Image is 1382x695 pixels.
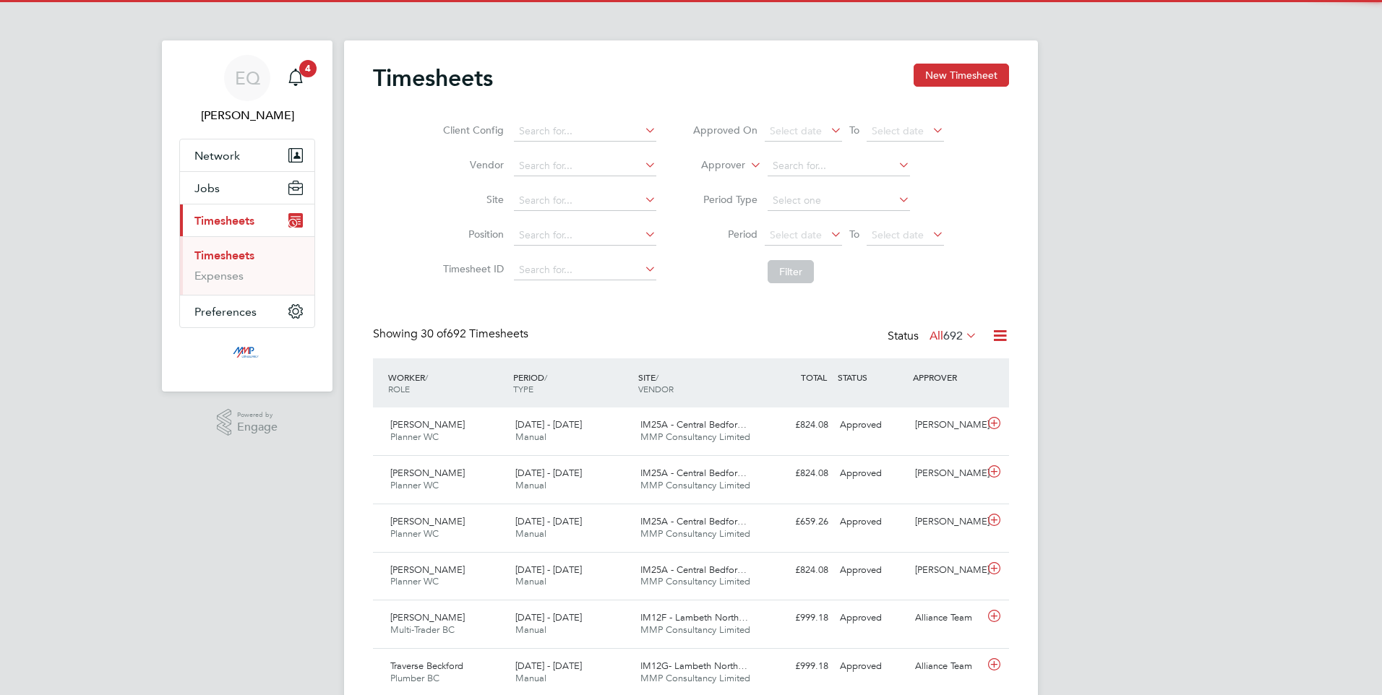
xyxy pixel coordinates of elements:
[515,431,546,443] span: Manual
[514,156,656,176] input: Search for...
[930,329,977,343] label: All
[515,672,546,684] span: Manual
[194,305,257,319] span: Preferences
[180,139,314,171] button: Network
[801,371,827,383] span: TOTAL
[909,364,984,390] div: APPROVER
[943,329,963,343] span: 692
[680,158,745,173] label: Approver
[872,228,924,241] span: Select date
[834,606,909,630] div: Approved
[180,295,314,327] button: Preferences
[656,371,658,383] span: /
[635,364,760,402] div: SITE
[439,124,504,137] label: Client Config
[439,228,504,241] label: Position
[914,64,1009,87] button: New Timesheet
[515,467,582,479] span: [DATE] - [DATE]
[692,193,757,206] label: Period Type
[834,510,909,534] div: Approved
[770,124,822,137] span: Select date
[373,327,531,342] div: Showing
[510,364,635,402] div: PERIOD
[179,107,315,124] span: Eva Quinn
[834,655,909,678] div: Approved
[388,383,410,394] span: ROLE
[640,611,748,623] span: IM12F - Lambeth North…
[194,149,240,163] span: Network
[768,156,910,176] input: Search for...
[845,225,864,243] span: To
[640,467,747,479] span: IM25A - Central Bedfor…
[385,364,510,402] div: WORKER
[544,371,547,383] span: /
[439,193,504,206] label: Site
[390,660,463,672] span: Traverse Beckford
[194,269,244,282] a: Expenses
[179,55,315,124] a: EQ[PERSON_NAME]
[515,418,582,431] span: [DATE] - [DATE]
[759,655,834,678] div: £999.18
[640,418,747,431] span: IM25A - Central Bedfor…
[439,262,504,275] label: Timesheet ID
[515,479,546,491] span: Manual
[909,510,984,534] div: [PERSON_NAME]
[759,413,834,437] div: £824.08
[909,462,984,485] div: [PERSON_NAME]
[692,124,757,137] label: Approved On
[909,606,984,630] div: Alliance Team
[194,249,254,262] a: Timesheets
[759,558,834,582] div: £824.08
[439,158,504,171] label: Vendor
[515,660,582,672] span: [DATE] - [DATE]
[390,672,439,684] span: Plumber BC
[514,191,656,211] input: Search for...
[909,558,984,582] div: [PERSON_NAME]
[515,575,546,587] span: Manual
[421,327,528,341] span: 692 Timesheets
[640,564,747,576] span: IM25A - Central Bedfor…
[421,327,447,341] span: 30 of
[390,515,465,527] span: [PERSON_NAME]
[390,611,465,623] span: [PERSON_NAME]
[237,409,278,421] span: Powered by
[373,64,493,92] h2: Timesheets
[834,558,909,582] div: Approved
[515,564,582,576] span: [DATE] - [DATE]
[768,191,910,211] input: Select one
[515,623,546,636] span: Manual
[640,660,747,672] span: IM12G- Lambeth North…
[390,575,439,587] span: Planner WC
[640,575,750,587] span: MMP Consultancy Limited
[390,479,439,491] span: Planner WC
[640,672,750,684] span: MMP Consultancy Limited
[194,214,254,228] span: Timesheets
[425,371,428,383] span: /
[514,225,656,246] input: Search for...
[768,260,814,283] button: Filter
[299,60,317,77] span: 4
[759,510,834,534] div: £659.26
[759,606,834,630] div: £999.18
[180,172,314,204] button: Jobs
[390,467,465,479] span: [PERSON_NAME]
[515,527,546,540] span: Manual
[235,69,260,87] span: EQ
[770,228,822,241] span: Select date
[514,260,656,280] input: Search for...
[759,462,834,485] div: £824.08
[638,383,674,394] span: VENDOR
[888,327,980,347] div: Status
[834,364,909,390] div: STATUS
[162,40,332,392] nav: Main navigation
[640,515,747,527] span: IM25A - Central Bedfor…
[390,431,439,443] span: Planner WC
[692,228,757,241] label: Period
[872,124,924,137] span: Select date
[237,421,278,433] span: Engage
[845,121,864,139] span: To
[640,479,750,491] span: MMP Consultancy Limited
[390,564,465,576] span: [PERSON_NAME]
[514,121,656,142] input: Search for...
[281,55,310,101] a: 4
